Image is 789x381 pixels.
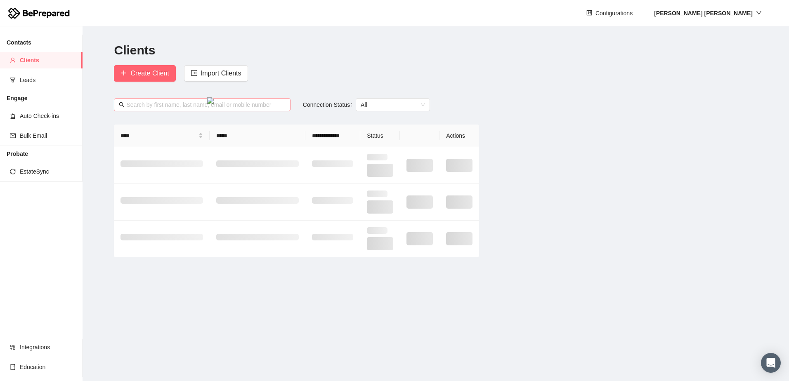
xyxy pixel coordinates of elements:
strong: Engage [7,95,28,101]
span: EstateSync [20,163,76,180]
button: importImport Clients [184,65,248,82]
h2: Clients [114,42,757,59]
span: control [586,10,592,16]
span: Leads [20,72,76,88]
span: Bulk Email [20,127,76,144]
span: All [361,99,425,111]
button: controlConfigurations [580,7,639,20]
button: [PERSON_NAME] [PERSON_NAME] [647,7,768,20]
span: Configurations [595,9,633,18]
strong: Contacts [7,39,31,46]
span: import [191,70,197,78]
label: Connection Status [303,98,356,111]
span: Auto Check-ins [20,108,76,124]
span: user [10,57,16,63]
button: plusCreate Client [114,65,175,82]
span: search [119,102,125,108]
span: Integrations [20,339,76,355]
span: Import Clients [201,68,241,78]
span: appstore-add [10,344,16,350]
span: book [10,364,16,370]
strong: [PERSON_NAME] [PERSON_NAME] [654,10,753,16]
span: mail [10,133,16,139]
div: Open Intercom Messenger [761,353,781,373]
span: down [756,10,762,16]
span: Clients [20,52,76,68]
span: funnel-plot [10,77,16,83]
th: Status [360,125,400,147]
th: Name [114,125,210,147]
span: plus [120,70,127,78]
span: alert [10,113,16,119]
span: sync [10,169,16,174]
input: Search by first name, last name, email or mobile number [126,100,285,109]
span: Education [20,359,76,375]
strong: Probate [7,151,28,157]
span: Create Client [130,68,169,78]
th: Actions [439,125,479,147]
